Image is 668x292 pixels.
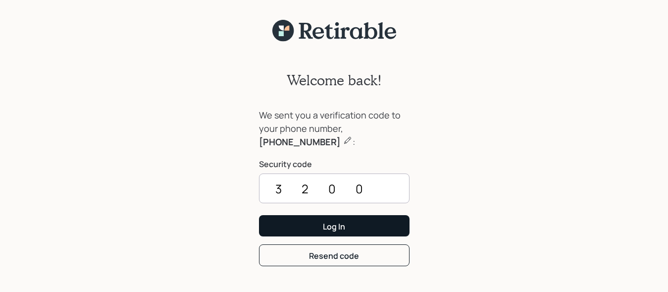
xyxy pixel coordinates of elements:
[259,136,341,148] b: [PHONE_NUMBER]
[259,109,410,149] div: We sent you a verification code to your phone number, :
[323,221,345,232] div: Log In
[259,174,410,203] input: ••••
[259,159,410,170] label: Security code
[259,244,410,266] button: Resend code
[287,72,382,89] h2: Welcome back!
[259,215,410,236] button: Log In
[309,250,359,261] div: Resend code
